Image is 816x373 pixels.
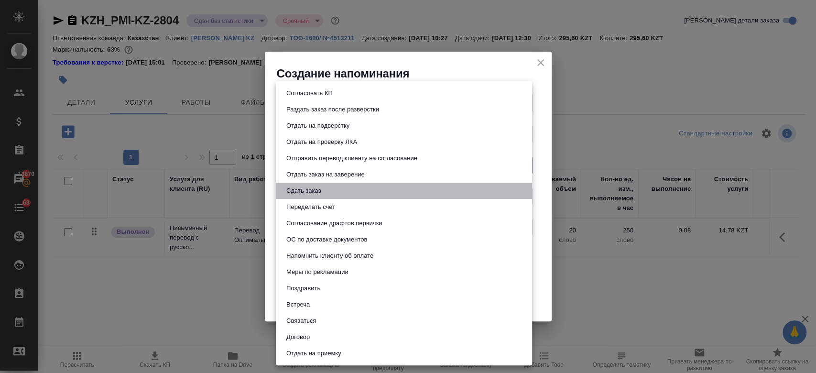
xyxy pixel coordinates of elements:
button: Раздать заказ после разверстки [283,104,382,115]
button: Поздравить [283,283,323,294]
button: Меры по рекламации [283,267,351,277]
button: Отдать на проверку ЛКА [283,137,360,147]
button: Согласовать КП [283,88,336,99]
button: Переделать счет [283,202,338,212]
button: Отправить перевод клиенту на согласование [283,153,420,164]
button: Сдать заказ [283,186,324,196]
button: ОС по доставке документов [283,234,370,245]
button: Согласование драфтов первички [283,218,385,229]
button: Отдать заказ на заверение [283,169,368,180]
button: Связаться [283,316,319,326]
button: Напомнить клиенту об оплате [283,251,376,261]
button: Отдать на подверстку [283,121,352,131]
button: Договор [283,332,313,342]
button: Отдать на приемку [283,348,344,359]
button: Встреча [283,299,313,310]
